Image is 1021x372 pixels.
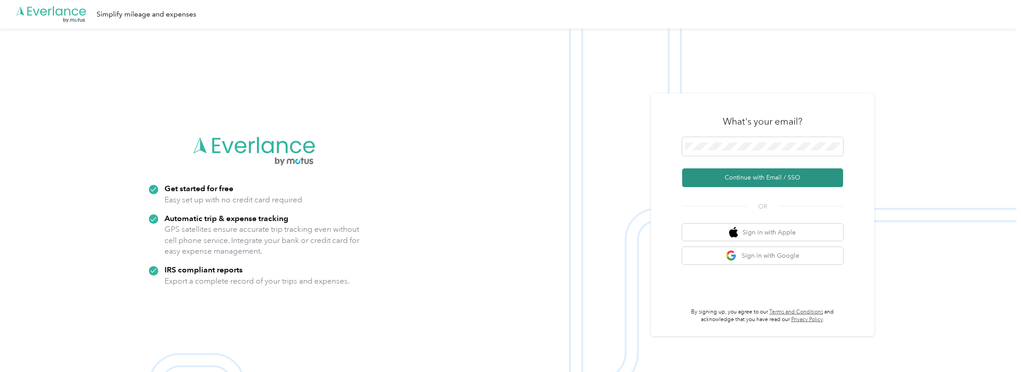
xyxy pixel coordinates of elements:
[747,202,778,211] span: OR
[729,227,738,238] img: apple logo
[682,224,843,241] button: apple logoSign in with Apple
[769,309,823,315] a: Terms and Conditions
[723,115,802,128] h3: What's your email?
[165,224,360,257] p: GPS satellites ensure accurate trip tracking even without cell phone service. Integrate your bank...
[726,250,737,261] img: google logo
[165,184,233,193] strong: Get started for free
[791,316,823,323] a: Privacy Policy
[165,276,350,287] p: Export a complete record of your trips and expenses.
[165,194,302,205] p: Easy set up with no credit card required
[165,265,243,274] strong: IRS compliant reports
[165,213,288,223] strong: Automatic trip & expense tracking
[682,247,843,264] button: google logoSign in with Google
[682,308,843,324] p: By signing up, you agree to our and acknowledge that you have read our .
[682,168,843,187] button: Continue with Email / SSO
[97,9,196,20] div: Simplify mileage and expenses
